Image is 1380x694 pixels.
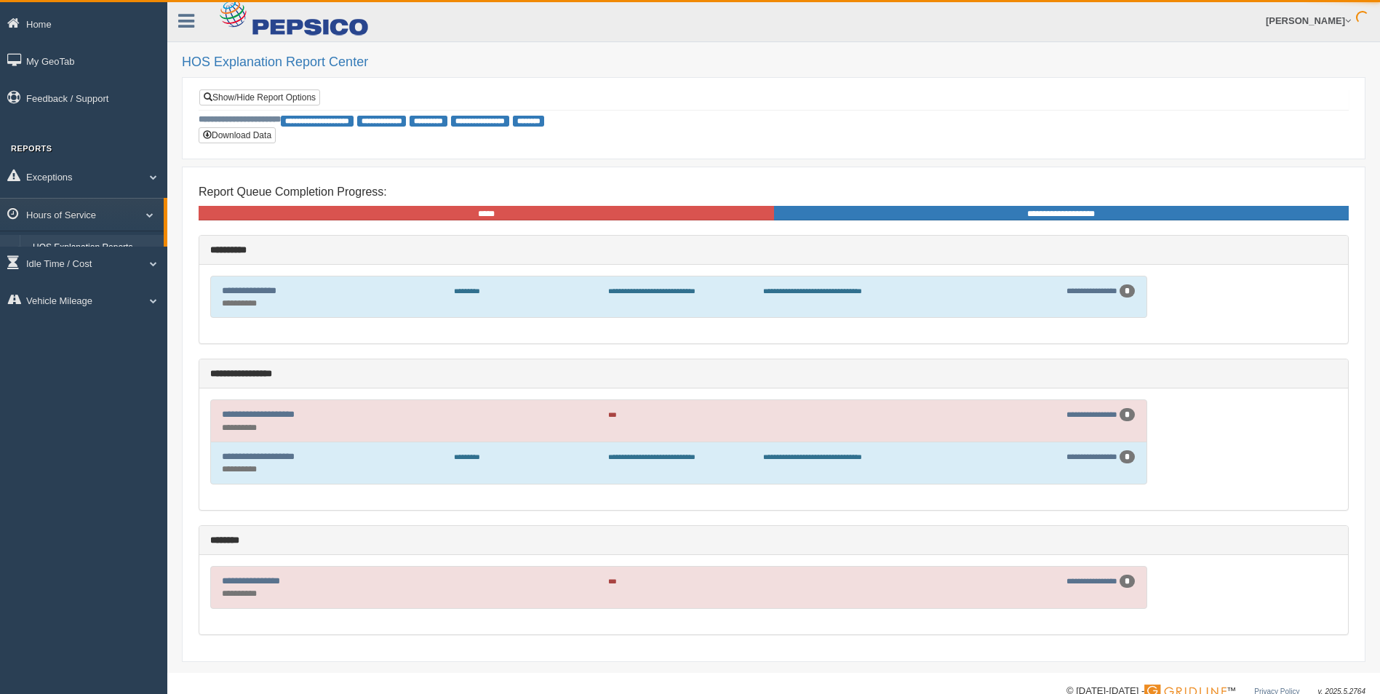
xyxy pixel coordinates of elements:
a: Show/Hide Report Options [199,89,320,105]
button: Download Data [199,127,276,143]
h2: HOS Explanation Report Center [182,55,1365,70]
h4: Report Queue Completion Progress: [199,186,1349,199]
a: HOS Explanation Reports [26,235,164,261]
